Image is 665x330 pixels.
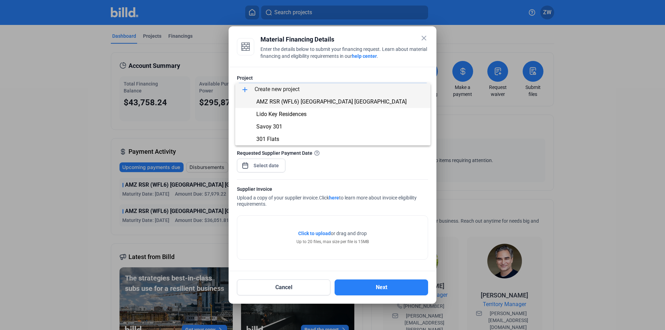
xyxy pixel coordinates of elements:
[256,123,282,130] span: Savoy 301
[241,83,425,96] span: Create new project
[256,98,407,105] span: AMZ RSR (WFL6) [GEOGRAPHIC_DATA] [GEOGRAPHIC_DATA]
[256,111,307,117] span: Lido Key Residences
[256,136,279,142] span: 301 Flats
[241,86,249,94] mat-icon: add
